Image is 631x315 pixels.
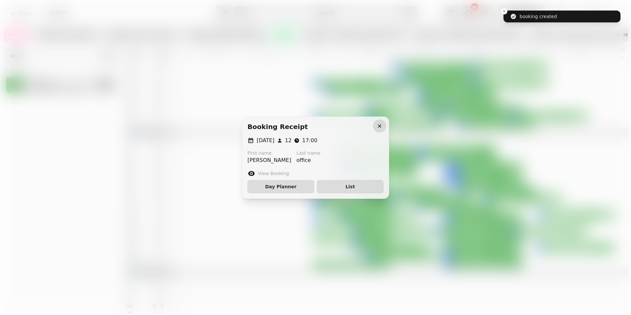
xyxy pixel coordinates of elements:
label: Last name [296,150,320,156]
p: 12 [285,137,292,144]
h2: Booking receipt [247,122,308,131]
span: List [322,184,378,189]
p: [PERSON_NAME] [247,156,291,164]
p: 17:00 [302,137,317,144]
button: List [317,180,384,193]
label: View Booking [258,170,289,177]
button: Day Planner [247,180,314,193]
p: office [296,156,320,164]
span: Day Planner [253,184,309,189]
label: First name [247,150,291,156]
p: [DATE] [257,137,274,144]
